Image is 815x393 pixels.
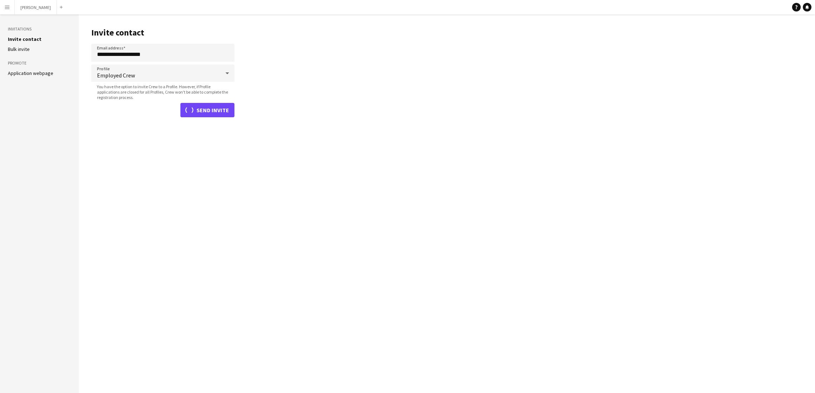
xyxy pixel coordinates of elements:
[8,60,71,66] h3: Promote
[91,27,234,38] h1: Invite contact
[8,70,53,76] a: Application webpage
[91,84,234,100] span: You have the option to invite Crew to a Profile. However, if Profile applications are closed for ...
[8,36,42,42] a: Invite contact
[8,26,71,32] h3: Invitations
[180,103,234,117] button: Send invite
[97,72,220,79] span: Employed Crew
[8,46,30,52] a: Bulk invite
[15,0,57,14] button: [PERSON_NAME]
